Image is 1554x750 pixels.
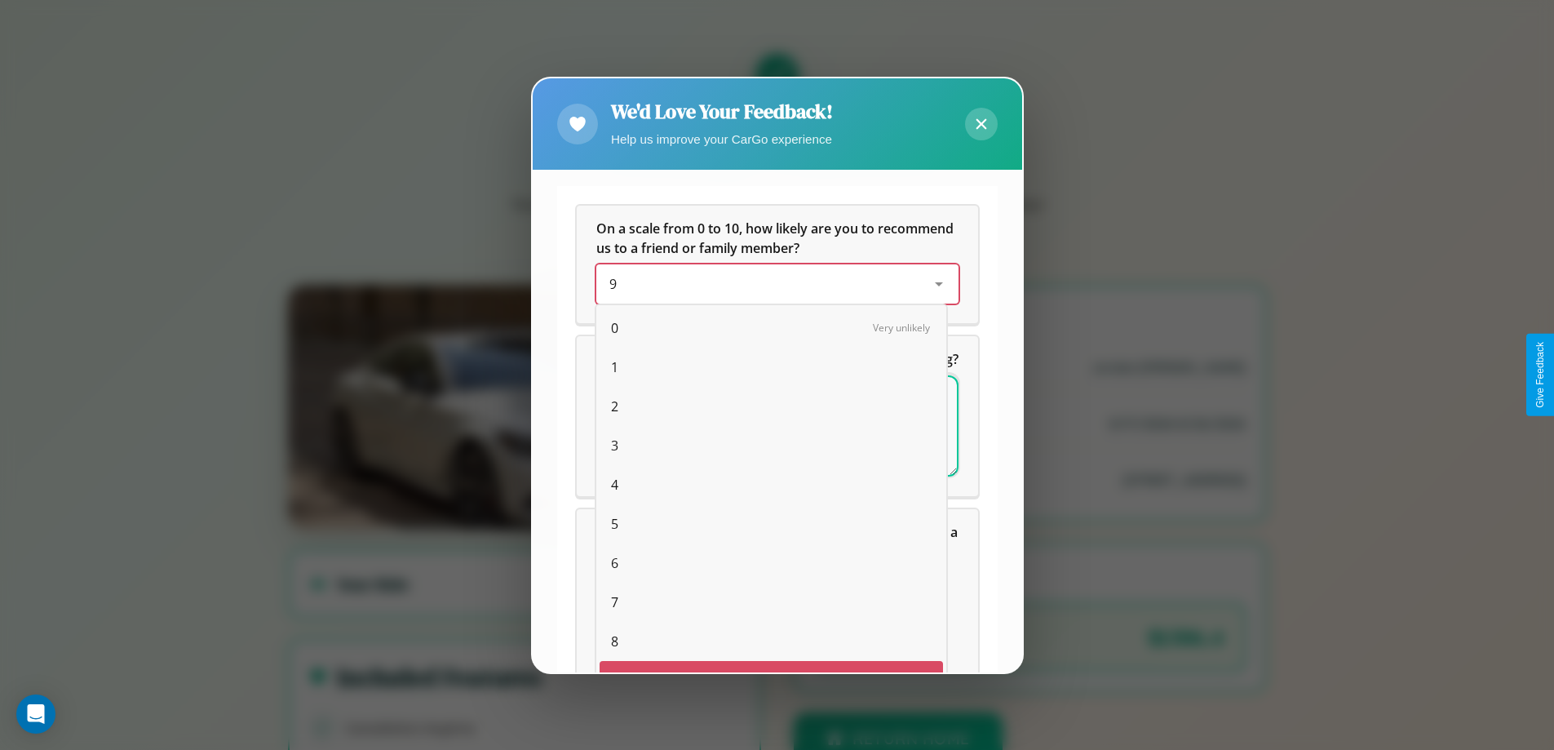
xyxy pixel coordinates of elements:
h2: We'd Love Your Feedback! [611,98,833,125]
span: 5 [611,514,618,534]
span: 3 [611,436,618,455]
div: Give Feedback [1534,342,1546,408]
span: 4 [611,475,618,495]
div: 1 [600,348,943,387]
span: Very unlikely [873,321,930,335]
span: 9 [609,275,617,293]
span: 6 [611,553,618,573]
div: 0 [600,308,943,348]
span: 8 [611,632,618,651]
span: 9 [611,671,618,690]
span: Which of the following features do you value the most in a vehicle? [596,523,961,561]
div: On a scale from 0 to 10, how likely are you to recommend us to a friend or family member? [596,264,959,304]
div: Open Intercom Messenger [16,695,55,734]
span: On a scale from 0 to 10, how likely are you to recommend us to a friend or family member? [596,220,957,257]
div: 4 [600,465,943,504]
div: 2 [600,387,943,426]
p: Help us improve your CarGo experience [611,128,833,150]
div: On a scale from 0 to 10, how likely are you to recommend us to a friend or family member? [577,206,978,323]
div: 8 [600,622,943,661]
div: 3 [600,426,943,465]
span: 1 [611,357,618,377]
span: 0 [611,318,618,338]
div: 5 [600,504,943,544]
div: 6 [600,544,943,583]
h5: On a scale from 0 to 10, how likely are you to recommend us to a friend or family member? [596,219,959,258]
span: 7 [611,592,618,612]
span: What can we do to make your experience more satisfying? [596,350,959,368]
div: 9 [600,661,943,700]
span: 2 [611,397,618,416]
div: 7 [600,583,943,622]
